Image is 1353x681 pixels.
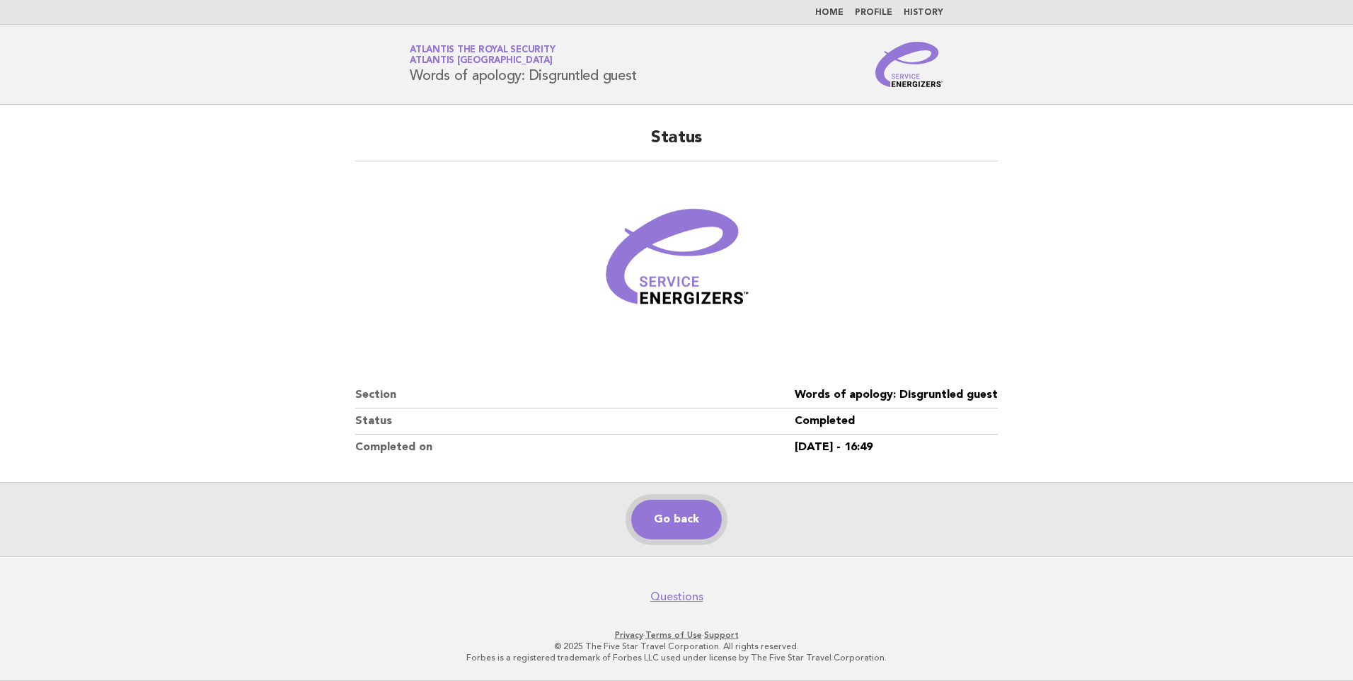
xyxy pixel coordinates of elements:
dt: Completed on [355,435,795,460]
p: Forbes is a registered trademark of Forbes LLC used under license by The Five Star Travel Corpora... [243,652,1110,663]
a: Atlantis The Royal SecurityAtlantis [GEOGRAPHIC_DATA] [410,45,555,65]
h1: Words of apology: Disgruntled guest [410,46,636,83]
dd: Completed [795,408,998,435]
dd: [DATE] - 16:49 [795,435,998,460]
a: Support [704,630,739,640]
a: Terms of Use [645,630,702,640]
span: Atlantis [GEOGRAPHIC_DATA] [410,57,553,66]
a: Home [815,8,844,17]
a: Profile [855,8,892,17]
img: Verified [592,178,761,348]
a: Questions [650,590,703,604]
dd: Words of apology: Disgruntled guest [795,382,998,408]
a: History [904,8,943,17]
a: Privacy [615,630,643,640]
img: Service Energizers [875,42,943,87]
dt: Section [355,382,795,408]
p: © 2025 The Five Star Travel Corporation. All rights reserved. [243,641,1110,652]
h2: Status [355,127,998,161]
a: Go back [631,500,722,539]
p: · · [243,629,1110,641]
dt: Status [355,408,795,435]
